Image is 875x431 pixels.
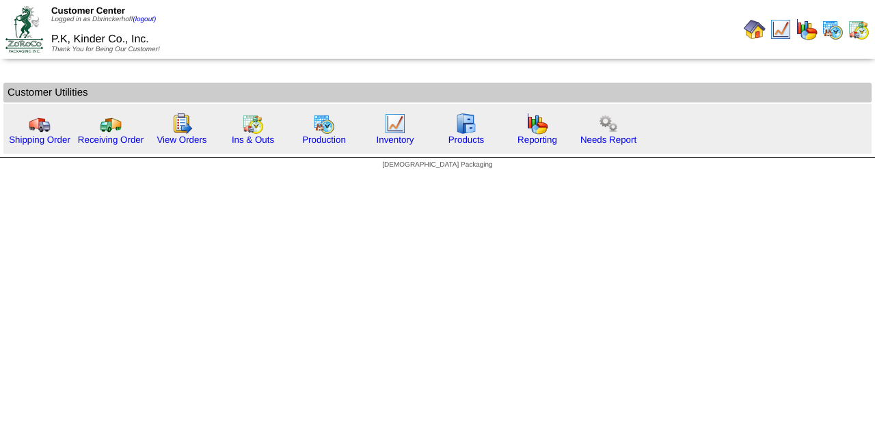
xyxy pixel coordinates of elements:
[848,18,870,40] img: calendarinout.gif
[100,113,122,135] img: truck2.gif
[384,113,406,135] img: line_graph.gif
[157,135,206,145] a: View Orders
[517,135,557,145] a: Reporting
[744,18,766,40] img: home.gif
[597,113,619,135] img: workflow.png
[3,83,872,102] td: Customer Utilities
[580,135,636,145] a: Needs Report
[796,18,818,40] img: graph.gif
[242,113,264,135] img: calendarinout.gif
[29,113,51,135] img: truck.gif
[51,46,160,53] span: Thank You for Being Our Customer!
[455,113,477,135] img: cabinet.gif
[770,18,792,40] img: line_graph.gif
[232,135,274,145] a: Ins & Outs
[51,5,125,16] span: Customer Center
[377,135,414,145] a: Inventory
[171,113,193,135] img: workorder.gif
[302,135,346,145] a: Production
[822,18,844,40] img: calendarprod.gif
[51,16,156,23] span: Logged in as Dbrinckerhoff
[448,135,485,145] a: Products
[133,16,156,23] a: (logout)
[5,6,43,52] img: ZoRoCo_Logo(Green%26Foil)%20jpg.webp
[51,33,149,45] span: P.K, Kinder Co., Inc.
[78,135,144,145] a: Receiving Order
[9,135,70,145] a: Shipping Order
[382,161,492,169] span: [DEMOGRAPHIC_DATA] Packaging
[313,113,335,135] img: calendarprod.gif
[526,113,548,135] img: graph.gif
